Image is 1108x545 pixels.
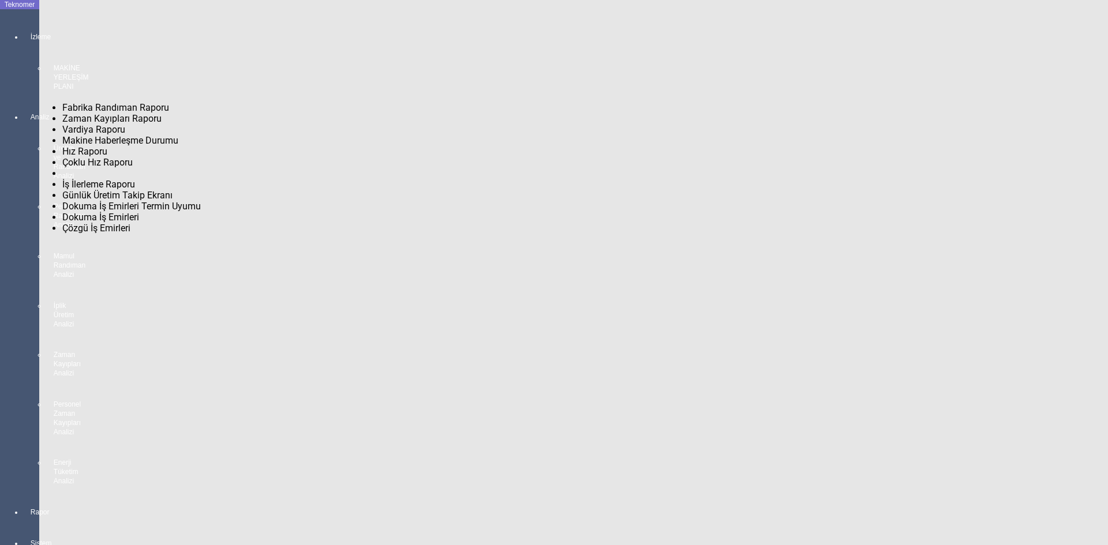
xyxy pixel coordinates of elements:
[62,190,173,201] span: Günlük Üretim Takip Ekranı
[62,201,201,212] span: Dokuma İş Emirleri Termin Uyumu
[62,179,135,190] span: İş İlerleme Raporu
[62,146,107,157] span: Hız Raporu
[62,113,162,124] span: Zaman Kayıpları Raporu
[62,124,125,135] span: Vardiya Raporu
[62,102,169,113] span: Fabrika Randıman Raporu
[62,135,178,146] span: Makine Haberleşme Durumu
[62,157,133,168] span: Çoklu Hız Raporu
[62,223,130,234] span: Çözgü İş Emirleri
[62,212,139,223] span: Dokuma İş Emirleri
